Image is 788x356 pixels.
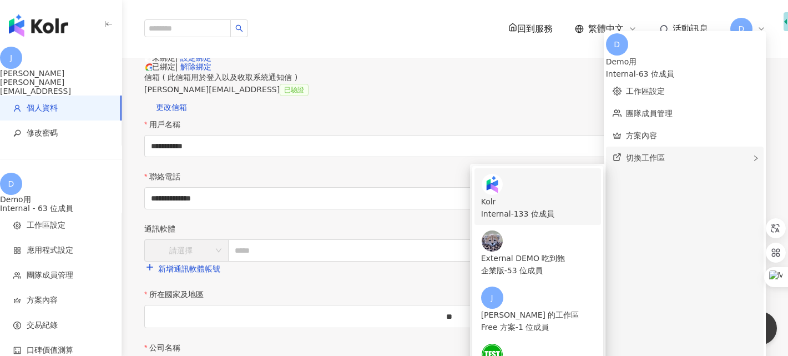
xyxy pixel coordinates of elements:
span: calculator [13,347,21,354]
div: External DEMO 吃到飽 [481,252,594,264]
div: 信箱 ( 此信箱用於登入以及收取系統通知信 ) [144,71,766,83]
span: 團隊成員管理 [27,270,73,281]
span: 工作區設定 [27,220,65,231]
span: 口碑價值測算 [27,345,73,356]
span: appstore [13,247,21,254]
label: 所在國家及地區 [144,288,212,300]
span: 交易紀錄 [27,320,58,331]
span: 活動訊息 [673,23,708,34]
a: 工作區設定 [626,87,665,96]
div: [PERSON_NAME] 的工作區 [481,309,594,321]
a: 回到服務 [508,7,553,51]
span: dollar [13,322,21,329]
span: 切換工作區 [626,153,665,162]
span: 應用程式設定 [27,245,73,256]
a: 解除綁定 [180,62,211,71]
div: [PERSON_NAME][EMAIL_ADDRESS] [144,83,766,96]
a: 新增通訊軟體帳號 [144,264,220,273]
span: J [491,292,493,304]
span: 繁體中文 [588,23,624,35]
img: logo [9,14,68,37]
img: Kolr%20app%20icon%20%281%29.png [482,174,503,195]
span: 個人資料 [27,103,58,114]
input: 聯絡電話 [144,187,766,209]
a: 方案內容 [626,131,657,140]
div: Kolr [481,195,594,208]
img: Screen%20Shot%202021-07-26%20at%202.59.10%20PM%20copy.png [482,230,503,252]
div: 企業版 - 53 位成員 [481,264,594,277]
span: right [752,155,759,162]
span: 方案內容 [27,295,58,306]
label: 用戶名稱 [144,118,189,131]
label: 通訊軟體 [144,223,183,235]
span: search [235,24,243,32]
span: D [739,23,745,35]
span: 回到服務 [517,23,553,34]
label: 公司名稱 [144,342,189,354]
span: 已驗證 [280,84,309,96]
a: 團隊成員管理 [626,109,673,118]
span: 修改密碼 [27,128,58,139]
span: J [10,52,12,64]
div: Internal - 133 位成員 [481,208,594,220]
label: 聯絡電話 [144,171,189,183]
input: 用戶名稱 [144,135,766,157]
div: Free 方案 - 1 位成員 [481,321,594,333]
span: 更改信箱 [156,103,187,112]
div: Internal - 63 位成員 [606,68,764,80]
span: D [8,178,14,190]
span: D [614,38,620,51]
span: key [13,129,21,137]
div: Demo用 [606,56,764,68]
div: 已綁定 | [144,62,766,71]
span: user [13,104,21,112]
button: 更改信箱 [144,96,199,118]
